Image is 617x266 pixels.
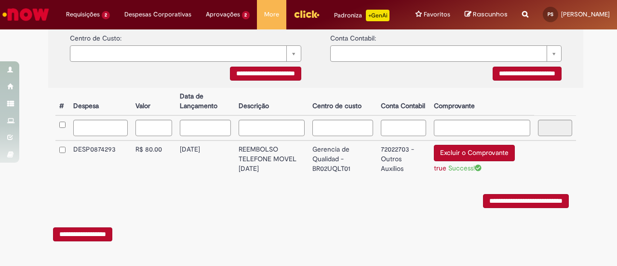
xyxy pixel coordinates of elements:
[548,11,553,17] span: PS
[561,10,610,18] span: [PERSON_NAME]
[1,5,51,24] img: ServiceNow
[206,10,240,19] span: Aprovações
[264,10,279,19] span: More
[55,88,69,115] th: #
[434,164,446,172] a: true
[377,88,429,115] th: Conta Contabil
[132,140,176,180] td: R$ 80.00
[235,140,308,180] td: REEMBOLSO TELEFONE MOVEL [DATE]
[465,10,508,19] a: Rascunhos
[70,28,121,43] label: Centro de Custo:
[308,140,377,180] td: Gerencia de Qualidad - BR02UQLT01
[294,7,320,21] img: click_logo_yellow_360x200.png
[377,140,429,180] td: 72022703 - Outros Auxílios
[434,145,515,161] button: Excluir o Comprovante
[473,10,508,19] span: Rascunhos
[430,140,535,180] td: Excluir o Comprovante true Success!
[176,140,235,180] td: [DATE]
[235,88,308,115] th: Descrição
[330,28,376,43] label: Conta Contabil:
[102,11,110,19] span: 2
[69,140,132,180] td: DESP0874293
[124,10,191,19] span: Despesas Corporativas
[366,10,389,21] p: +GenAi
[70,45,301,62] a: Limpar campo {0}
[424,10,450,19] span: Favoritos
[176,88,235,115] th: Data de Lançamento
[330,45,562,62] a: Limpar campo {0}
[242,11,250,19] span: 2
[69,88,132,115] th: Despesa
[308,88,377,115] th: Centro de custo
[334,10,389,21] div: Padroniza
[66,10,100,19] span: Requisições
[132,88,176,115] th: Valor
[430,88,535,115] th: Comprovante
[448,164,482,172] span: Success!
